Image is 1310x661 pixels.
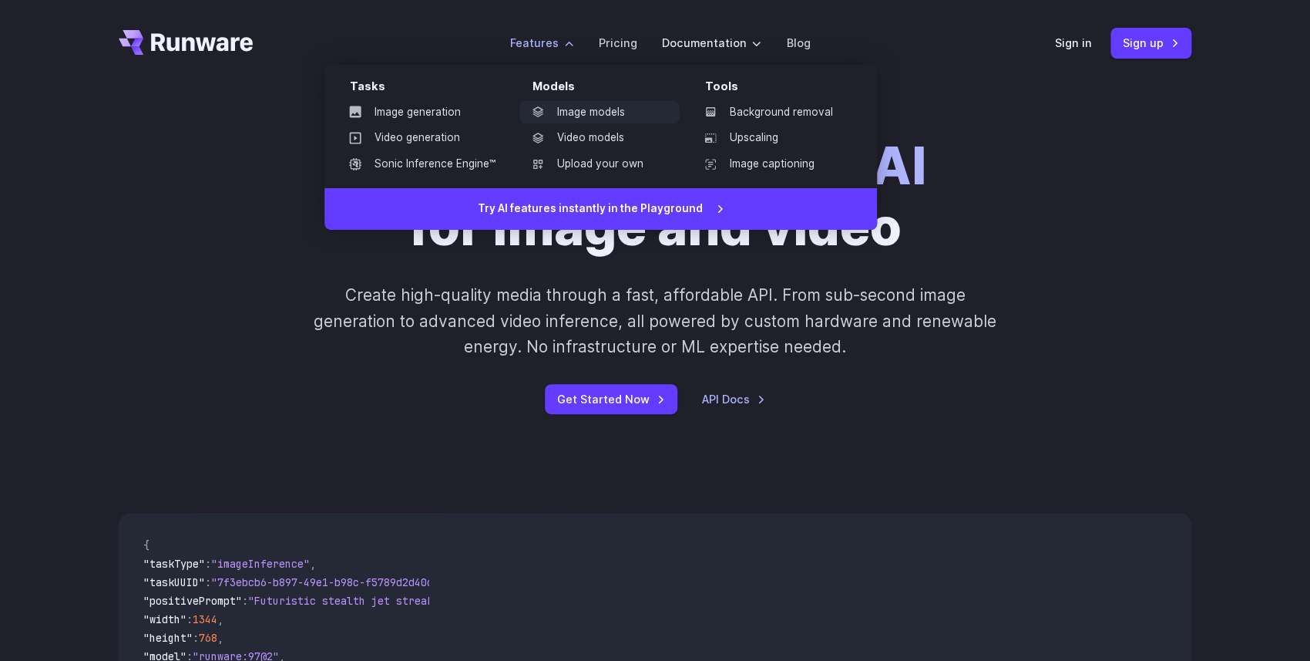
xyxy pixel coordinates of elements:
span: : [205,575,211,589]
a: Try AI features instantly in the Playground [324,188,877,230]
div: Tasks [349,77,507,101]
span: "Futuristic stealth jet streaking through a neon-lit cityscape with glowing purple exhaust" [248,594,809,608]
a: Video generation [337,126,507,150]
span: : [193,631,199,645]
a: Blog [786,34,810,52]
a: Image captioning [692,153,852,176]
span: : [186,612,193,626]
span: "height" [143,631,193,645]
p: Create high-quality media through a fast, affordable API. From sub-second image generation to adv... [312,282,999,359]
a: Sign up [1110,28,1191,58]
span: "taskUUID" [143,575,205,589]
div: Tools [704,77,852,101]
div: Models [532,77,680,101]
a: Pricing [598,34,637,52]
a: Image generation [337,101,507,124]
span: "imageInference" [211,557,310,571]
span: "taskType" [143,557,205,571]
span: , [217,612,223,626]
span: "positivePrompt" [143,594,242,608]
span: 1344 [193,612,217,626]
span: , [310,557,316,571]
a: Get Started Now [545,384,677,414]
a: Image models [519,101,680,124]
a: Video models [519,126,680,150]
a: Upload your own [519,153,680,176]
span: "width" [143,612,186,626]
a: Upscaling [692,126,852,150]
span: : [205,557,211,571]
span: , [217,631,223,645]
a: API Docs [702,390,765,408]
a: Background removal [692,101,852,124]
a: Sign in [1055,34,1092,52]
span: { [143,538,149,552]
label: Features [509,34,573,52]
label: Documentation [661,34,761,52]
a: Sonic Inference Engine™ [337,153,507,176]
span: : [242,594,248,608]
span: "7f3ebcb6-b897-49e1-b98c-f5789d2d40d7" [211,575,445,589]
a: Go to / [119,30,253,55]
span: 768 [199,631,217,645]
